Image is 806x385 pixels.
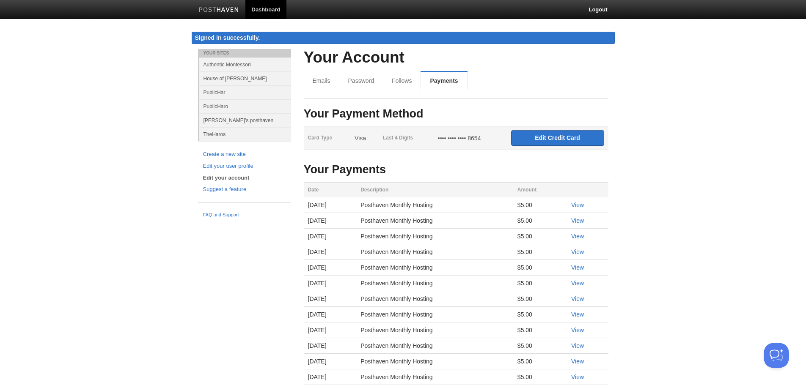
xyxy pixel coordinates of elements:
td: Posthaven Monthly Hosting [356,244,513,260]
a: Suggest a feature [203,185,286,194]
td: $5.00 [513,244,567,260]
h3: Your Payment Method [304,108,608,120]
td: [DATE] [304,307,357,322]
td: Visa [350,126,379,150]
a: View [571,217,584,224]
td: Posthaven Monthly Hosting [356,276,513,291]
td: $5.00 [513,291,567,307]
td: $5.00 [513,260,567,276]
td: Posthaven Monthly Hosting [356,354,513,369]
img: Posthaven-bar [199,7,239,14]
th: Last 4 Digits [379,126,434,150]
td: [DATE] [304,291,357,307]
a: View [571,358,584,365]
td: Posthaven Monthly Hosting [356,322,513,338]
a: Edit your account [203,174,286,183]
td: Posthaven Monthly Hosting [356,213,513,229]
td: Posthaven Monthly Hosting [356,229,513,244]
a: View [571,327,584,333]
a: Follows [383,72,421,89]
a: View [571,295,584,302]
th: Amount [513,183,567,198]
td: [DATE] [304,322,357,338]
a: Emails [304,72,339,89]
a: FAQ and Support [203,211,286,219]
td: •••• •••• •••• 8654 [434,126,507,150]
th: Date [304,183,357,198]
td: Posthaven Monthly Hosting [356,197,513,213]
td: $5.00 [513,213,567,229]
a: TheHaros [199,127,291,141]
a: [PERSON_NAME]'s posthaven [199,113,291,127]
td: [DATE] [304,354,357,369]
td: Posthaven Monthly Hosting [356,260,513,276]
input: Edit Credit Card [511,130,604,146]
td: $5.00 [513,369,567,385]
td: [DATE] [304,229,357,244]
a: View [571,311,584,318]
a: View [571,233,584,240]
td: [DATE] [304,276,357,291]
td: $5.00 [513,322,567,338]
a: Edit your user profile [203,162,286,171]
a: View [571,202,584,208]
a: PublicHaro [199,99,291,113]
td: Posthaven Monthly Hosting [356,338,513,354]
td: Posthaven Monthly Hosting [356,369,513,385]
td: [DATE] [304,260,357,276]
iframe: Help Scout Beacon - Open [764,343,789,368]
a: View [571,264,584,271]
h3: Your Payments [304,164,608,176]
a: Password [339,72,383,89]
td: $5.00 [513,354,567,369]
td: $5.00 [513,229,567,244]
td: $5.00 [513,276,567,291]
a: View [571,248,584,255]
a: PublicHar [199,85,291,99]
a: View [571,342,584,349]
td: $5.00 [513,307,567,322]
td: [DATE] [304,213,357,229]
td: [DATE] [304,369,357,385]
td: $5.00 [513,197,567,213]
td: Posthaven Monthly Hosting [356,307,513,322]
th: Card Type [304,126,351,150]
th: Description [356,183,513,198]
a: View [571,374,584,380]
a: Create a new site [203,150,286,159]
div: Signed in successfully. [192,32,615,44]
td: [DATE] [304,338,357,354]
a: View [571,280,584,287]
td: Posthaven Monthly Hosting [356,291,513,307]
h2: Your Account [304,49,608,66]
li: Your Sites [198,49,291,57]
td: [DATE] [304,244,357,260]
a: Payments [421,72,467,89]
a: Authentic Montessori [199,57,291,71]
a: House of [PERSON_NAME] [199,71,291,85]
td: $5.00 [513,338,567,354]
td: [DATE] [304,197,357,213]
